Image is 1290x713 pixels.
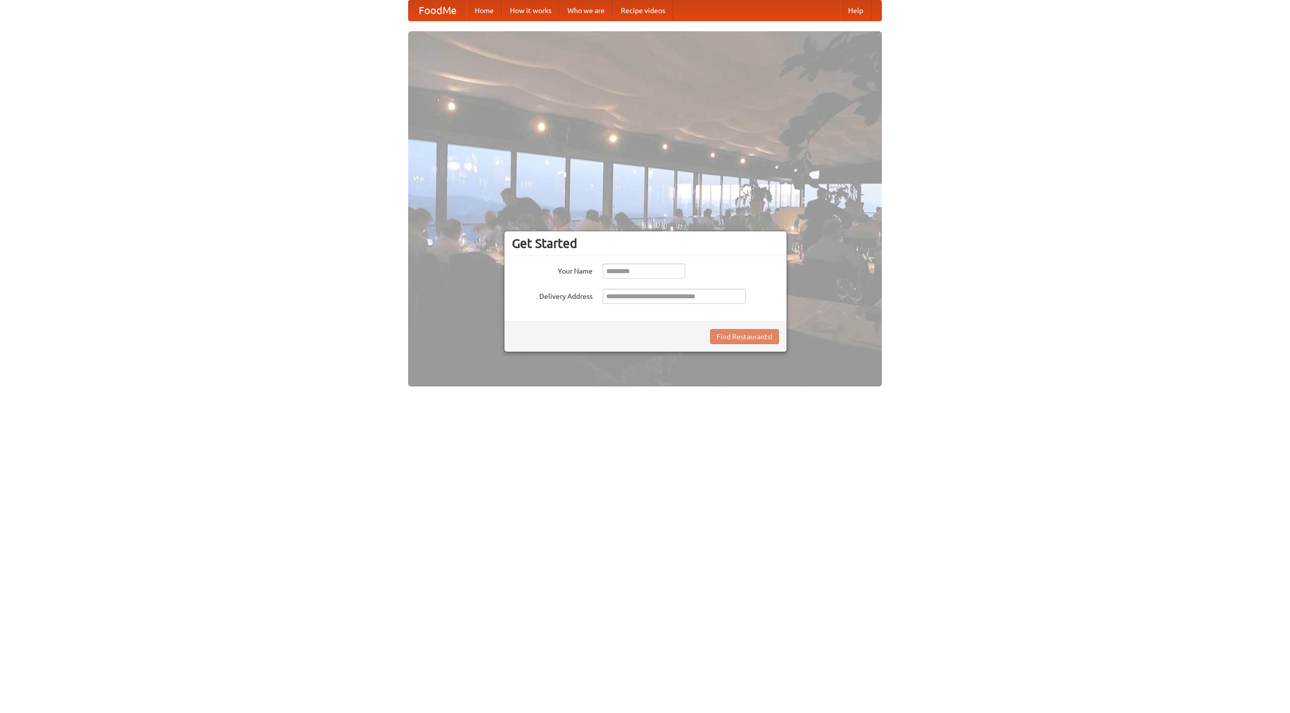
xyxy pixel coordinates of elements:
h3: Get Started [512,236,779,251]
a: Home [467,1,502,21]
button: Find Restaurants! [710,329,779,344]
a: Help [840,1,871,21]
a: Who we are [559,1,613,21]
label: Your Name [512,264,593,276]
label: Delivery Address [512,289,593,301]
a: Recipe videos [613,1,673,21]
a: FoodMe [409,1,467,21]
a: How it works [502,1,559,21]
